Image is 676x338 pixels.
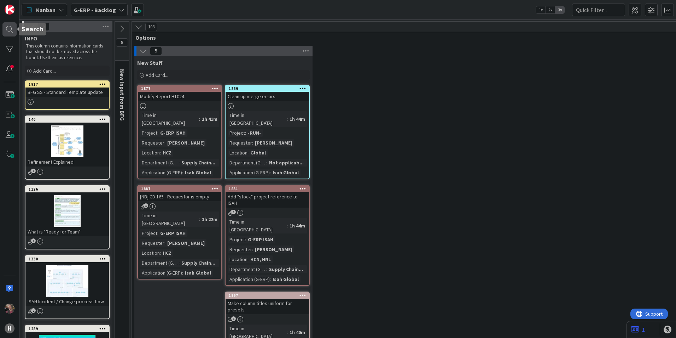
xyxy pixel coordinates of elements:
[228,159,266,167] div: Department (G-ERP)
[160,249,161,257] span: :
[140,259,179,267] div: Department (G-ERP)
[31,169,36,173] span: 2
[144,203,148,208] span: 1
[37,22,49,31] span: 6
[228,246,252,253] div: Requester
[25,326,109,332] div: 1289
[29,117,109,122] div: 140
[226,192,309,208] div: Add "stock" project reference to ISAH
[253,139,294,147] div: [PERSON_NAME]
[288,115,307,123] div: 1h 44m
[555,6,565,13] span: 3x
[138,186,221,201] div: 1887[NB] CD 165 - Requestor is empty
[5,304,14,314] img: BF
[140,229,157,237] div: Project
[25,297,109,306] div: ISAH Incident / Change process flow
[253,246,294,253] div: [PERSON_NAME]
[158,229,187,237] div: G-ERP ISAH
[225,85,310,179] a: 1869Clean up merge errorsTime in [GEOGRAPHIC_DATA]:1h 44mProject:-RUN-Requester:[PERSON_NAME]Loca...
[145,23,157,31] span: 103
[140,111,199,127] div: Time in [GEOGRAPHIC_DATA]
[228,169,270,176] div: Application (G-ERP)
[25,256,109,306] div: 1330ISAH Incident / Change process flow
[226,85,309,92] div: 1869
[288,328,307,336] div: 1h 40m
[137,85,222,179] a: 1877Modify Report H1024Time in [GEOGRAPHIC_DATA]:1h 41mProject:G-ERP ISAHRequester:[PERSON_NAME]L...
[252,246,253,253] span: :
[150,47,162,55] span: 5
[631,325,645,334] a: 1
[266,159,267,167] span: :
[226,186,309,192] div: 1851
[226,292,309,314] div: 1897Make column titles uniform for presets
[137,59,163,66] span: New Stuff
[138,186,221,192] div: 1887
[31,308,36,313] span: 2
[25,81,109,88] div: 1917
[140,239,164,247] div: Requester
[229,186,309,191] div: 1851
[228,129,245,137] div: Project
[229,293,309,298] div: 1897
[179,159,180,167] span: :
[15,1,32,10] span: Support
[26,43,108,61] p: This column contains information cards that should not be moved across the board. Use them as ref...
[25,256,109,262] div: 1330
[164,239,165,247] span: :
[270,275,271,283] span: :
[226,85,309,101] div: 1869Clean up merge errors
[165,239,206,247] div: [PERSON_NAME]
[226,292,309,299] div: 1897
[29,187,109,192] div: 1126
[116,38,128,47] span: 8
[29,257,109,261] div: 1330
[140,212,199,227] div: Time in [GEOGRAPHIC_DATA]
[228,139,252,147] div: Requester
[266,265,267,273] span: :
[183,169,213,176] div: Isah Global
[182,169,183,176] span: :
[288,222,307,230] div: 1h 44m
[231,316,236,321] span: 1
[140,169,182,176] div: Application (G-ERP)
[141,86,221,91] div: 1877
[183,269,213,277] div: Isah Global
[140,129,157,137] div: Project
[36,6,56,14] span: Kanban
[228,275,270,283] div: Application (G-ERP)
[200,115,219,123] div: 1h 41m
[22,26,43,33] h5: Search
[200,215,219,223] div: 1h 22m
[140,269,182,277] div: Application (G-ERP)
[271,275,301,283] div: Isah Global
[246,129,263,137] div: -RUN-
[180,159,217,167] div: Supply Chain...
[226,299,309,314] div: Make column titles uniform for presets
[287,222,288,230] span: :
[25,81,109,97] div: 1917BFG SS - Standard Template update
[25,186,109,192] div: 1126
[165,139,206,147] div: [PERSON_NAME]
[138,192,221,201] div: [NB] CD 165 - Requestor is empty
[25,88,109,97] div: BFG SS - Standard Template update
[29,326,109,331] div: 1289
[271,169,301,176] div: Isah Global
[161,249,173,257] div: HCZ
[247,255,249,263] span: :
[138,92,221,101] div: Modify Report H1024
[157,229,158,237] span: :
[5,323,14,333] div: H
[158,129,187,137] div: G-ERP ISAH
[25,185,110,249] a: 1126What is "Ready for Team"
[25,227,109,236] div: What is "Ready for Team"
[25,186,109,236] div: 1126What is "Ready for Team"
[140,249,160,257] div: Location
[157,129,158,137] span: :
[231,210,236,214] span: 1
[225,185,310,286] a: 1851Add "stock" project reference to ISAHTime in [GEOGRAPHIC_DATA]:1h 44mProject:G-ERP ISAHReques...
[572,4,625,16] input: Quick Filter...
[228,149,247,157] div: Location
[182,269,183,277] span: :
[5,5,14,15] img: Visit kanbanzone.com
[141,186,221,191] div: 1887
